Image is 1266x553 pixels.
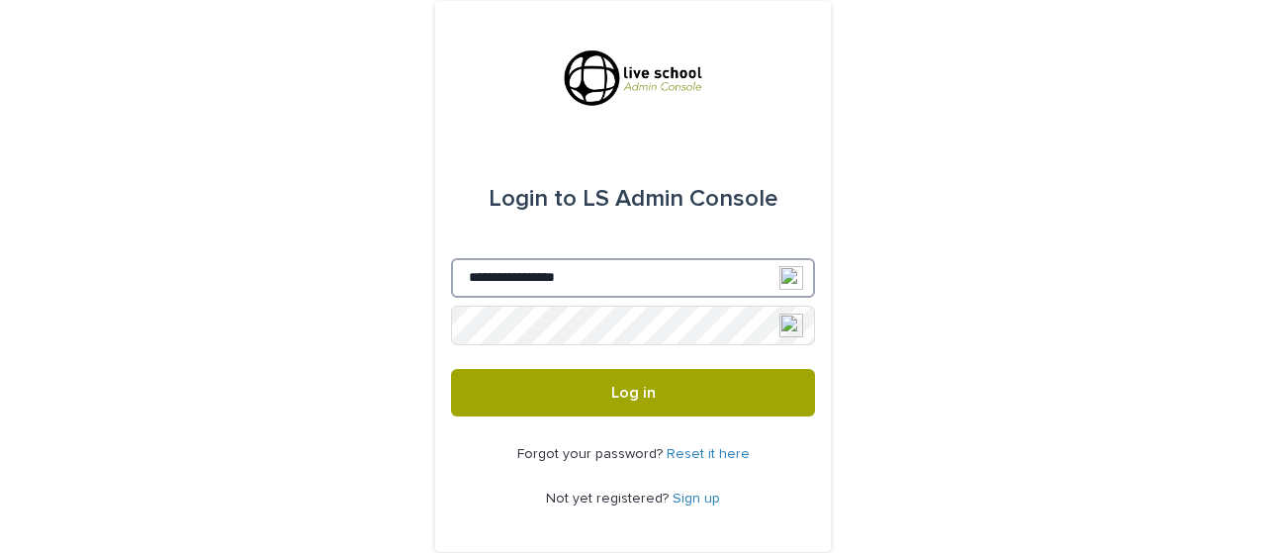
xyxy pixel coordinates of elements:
img: npw-badge-icon-locked.svg [779,266,803,290]
span: Not yet registered? [546,492,673,506]
img: npw-badge-icon-locked.svg [779,314,803,337]
div: LS Admin Console [489,171,777,227]
span: Forgot your password? [517,447,667,461]
a: Reset it here [667,447,750,461]
img: R9sz75l8Qv2hsNfpjweZ [561,48,705,108]
a: Sign up [673,492,720,506]
button: Log in [451,369,815,416]
span: Login to [489,187,577,211]
span: Log in [611,385,656,401]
